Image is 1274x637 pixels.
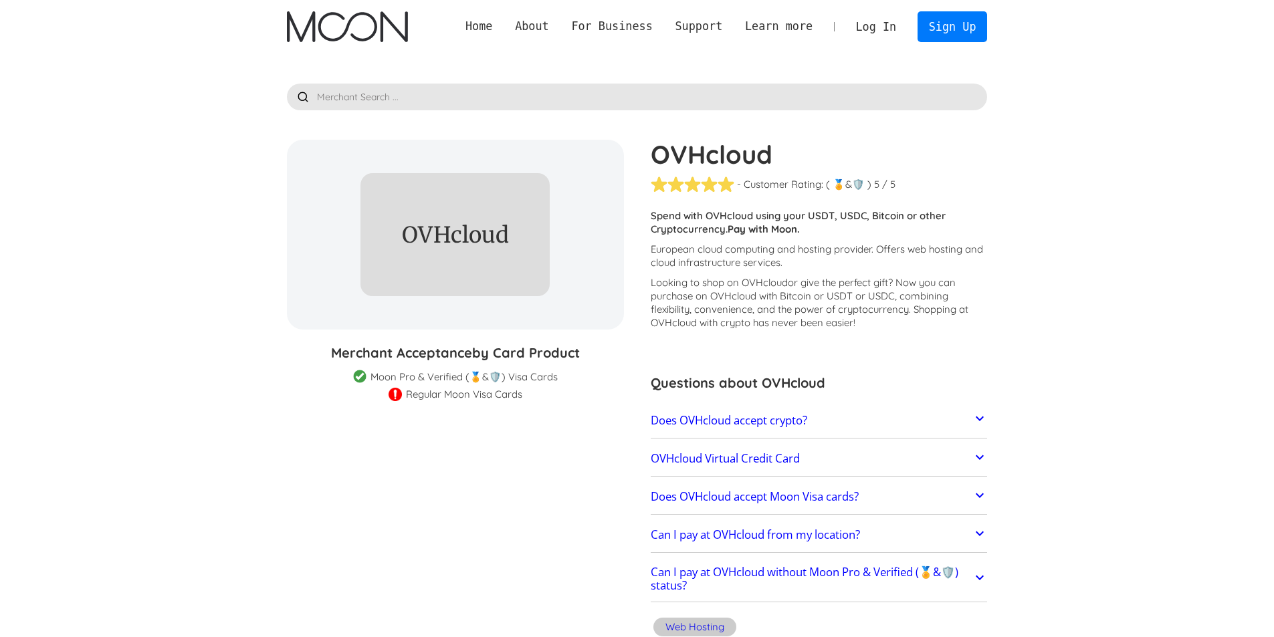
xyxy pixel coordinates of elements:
[651,444,988,473] a: OVHcloud Virtual Credit Card
[651,521,988,549] a: Can I pay at OVHcloud from my location?
[651,243,988,269] p: European cloud computing and hosting provider. Offers web hosting and cloud infrastructure services.
[651,209,988,236] p: Spend with OVHcloud using your USDT, USDC, Bitcoin or other Cryptocurrency.
[651,373,988,393] h3: Questions about OVHcloud
[571,18,652,35] div: For Business
[918,11,987,41] a: Sign Up
[287,11,408,42] img: Moon Logo
[370,370,558,384] div: Moon Pro & Verified (🏅&🛡️) Visa Cards
[454,18,504,35] a: Home
[515,18,549,35] div: About
[379,223,530,247] div: OVHcloud
[728,223,800,235] strong: Pay with Moon.
[287,11,408,42] a: home
[651,559,988,599] a: Can I pay at OVHcloud without Moon Pro & Verified (🏅&🛡️) status?
[651,276,988,330] p: Looking to shop on OVHcloud ? Now you can purchase on OVHcloud with Bitcoin or USDT or USDC, comb...
[882,178,895,191] div: / 5
[406,388,522,401] div: Regular Moon Visa Cards
[665,620,724,634] div: Web Hosting
[651,490,859,503] h2: Does OVHcloud accept Moon Visa cards?
[287,84,988,110] input: Merchant Search ...
[651,406,988,434] a: Does OVHcloud accept crypto?
[745,18,813,35] div: Learn more
[874,178,879,191] div: 5
[845,12,908,41] a: Log In
[788,276,888,289] span: or give the perfect gift
[287,343,624,363] h3: Merchant Acceptance
[675,18,722,35] div: Support
[833,178,865,191] div: 🏅&🛡️
[651,528,860,541] h2: Can I pay at OVHcloud from my location?
[734,18,824,35] div: Learn more
[664,18,734,35] div: Support
[867,178,871,191] div: )
[651,414,807,427] h2: Does OVHcloud accept crypto?
[651,452,800,465] h2: OVHcloud Virtual Credit Card
[737,178,823,191] div: - Customer Rating:
[472,344,580,361] span: by Card Product
[651,483,988,511] a: Does OVHcloud accept Moon Visa cards?
[651,140,988,169] h1: OVHcloud
[560,18,664,35] div: For Business
[504,18,560,35] div: About
[651,565,972,592] h2: Can I pay at OVHcloud without Moon Pro & Verified (🏅&🛡️) status?
[826,178,830,191] div: (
